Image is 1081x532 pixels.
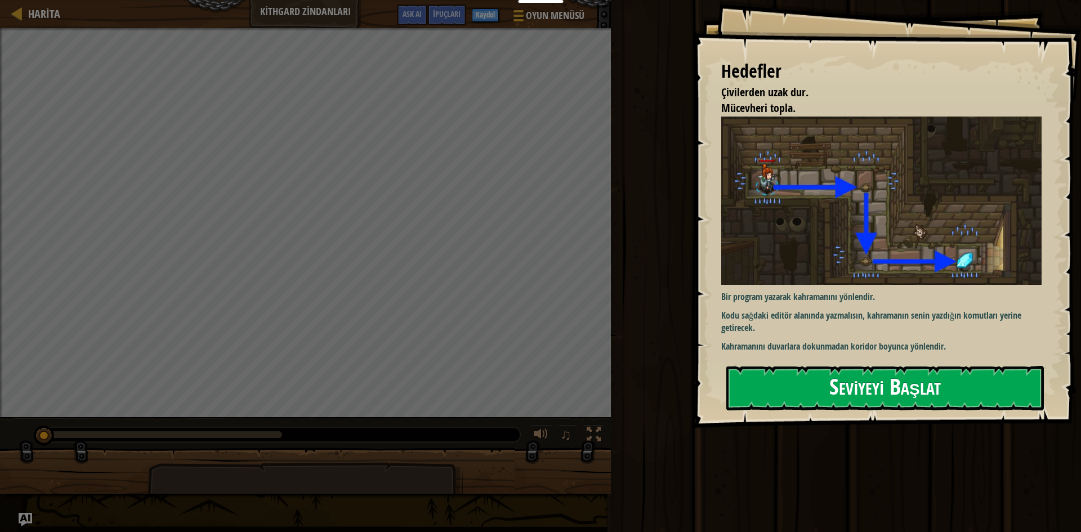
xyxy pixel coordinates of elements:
[504,5,591,31] button: Oyun Menüsü
[721,100,796,115] span: Mücevheri topla.
[721,340,1050,353] p: Kahramanını duvarlara dokunmadan koridor boyunca yönlendir.
[19,513,32,526] button: Ask AI
[721,84,808,100] span: Çivilerden uzak dur.
[526,8,584,23] span: Oyun Menüsü
[560,426,571,443] span: ♫
[707,100,1039,117] li: Mücevheri topla.
[530,424,552,448] button: Sesi ayarla
[721,290,1050,303] p: Bir program yazarak kahramanını yönlendir.
[558,424,577,448] button: ♫
[28,6,60,21] span: Harita
[472,8,499,22] button: Kaydol
[403,8,422,19] span: Ask AI
[721,117,1050,285] img: Dungeons of kithgard
[583,424,605,448] button: Tam ekran değiştir
[726,366,1044,410] button: Seviyeyi Başlat
[397,5,427,25] button: Ask AI
[707,84,1039,101] li: Çivilerden uzak dur.
[433,8,461,19] span: İpuçları
[721,309,1050,335] p: Kodu sağdaki editör alanında yazmalısın, kahramanın senin yazdığın komutları yerine getirecek.
[23,6,60,21] a: Harita
[721,59,1042,84] div: Hedefler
